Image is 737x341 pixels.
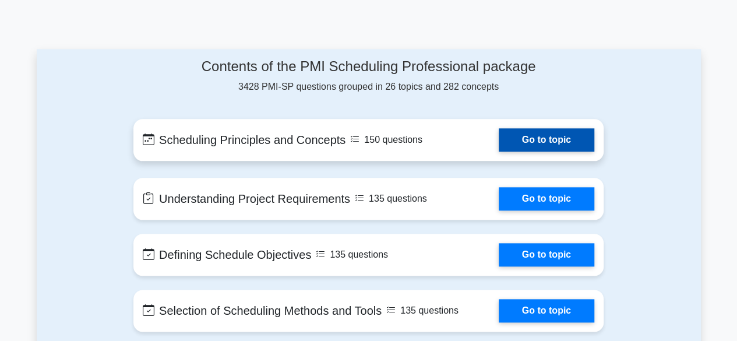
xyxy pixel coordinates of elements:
[499,187,594,210] a: Go to topic
[133,58,604,75] h4: Contents of the PMI Scheduling Professional package
[133,58,604,94] div: 3428 PMI-SP questions grouped in 26 topics and 282 concepts
[499,128,594,152] a: Go to topic
[499,299,594,322] a: Go to topic
[499,243,594,266] a: Go to topic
